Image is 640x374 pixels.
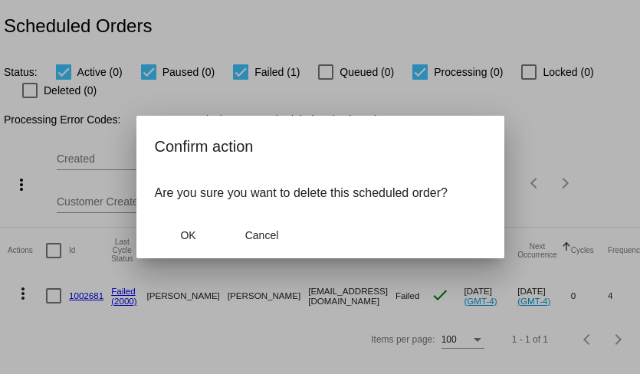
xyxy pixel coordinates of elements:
[228,221,296,249] button: Close dialog
[155,186,486,200] p: Are you sure you want to delete this scheduled order?
[155,134,486,159] h2: Confirm action
[245,229,279,241] span: Cancel
[180,229,195,241] span: OK
[155,221,222,249] button: Close dialog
